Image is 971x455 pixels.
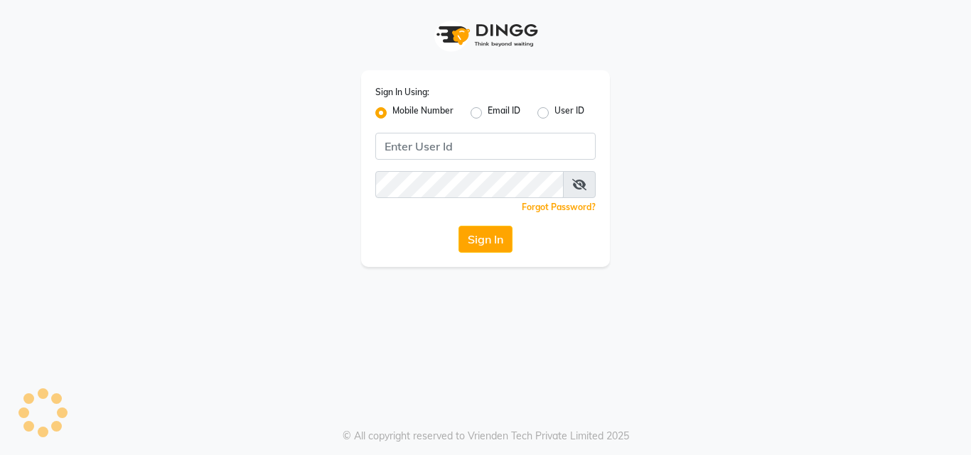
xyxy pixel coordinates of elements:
[429,14,542,56] img: logo1.svg
[522,202,596,212] a: Forgot Password?
[392,104,454,121] label: Mobile Number
[375,86,429,99] label: Sign In Using:
[554,104,584,121] label: User ID
[375,171,564,198] input: Username
[488,104,520,121] label: Email ID
[458,226,513,253] button: Sign In
[375,133,596,160] input: Username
